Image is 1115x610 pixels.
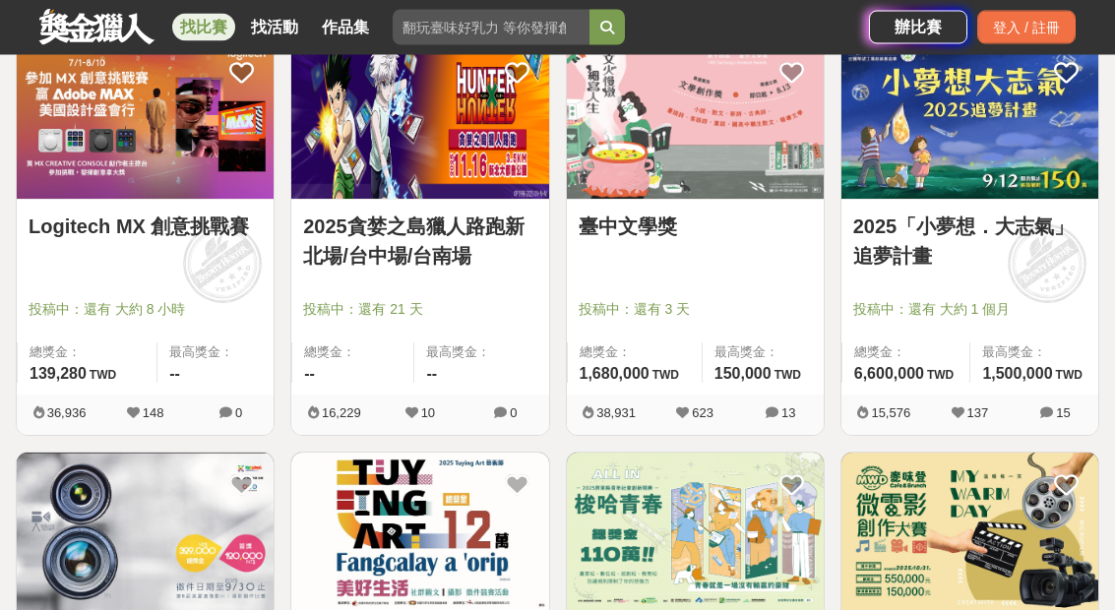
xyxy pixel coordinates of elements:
span: 1,500,000 [982,366,1052,383]
span: 15,576 [871,406,910,421]
img: Cover Image [291,41,548,200]
span: 10 [421,406,435,421]
a: 2025貪婪之島獵人路跑新北場/台中場/台南場 [303,213,536,272]
a: 辦比賽 [869,11,967,44]
span: 最高獎金： [982,343,1086,363]
span: 投稿中：還有 大約 1 個月 [853,300,1086,321]
span: 15 [1056,406,1070,421]
span: 623 [692,406,713,421]
img: Cover Image [17,41,274,200]
span: 投稿中：還有 3 天 [579,300,812,321]
div: 登入 / 註冊 [977,11,1076,44]
span: 0 [510,406,517,421]
a: Cover Image [567,41,824,201]
a: 臺中文學獎 [579,213,812,242]
span: 投稿中：還有 21 天 [303,300,536,321]
span: TWD [774,369,801,383]
a: 找活動 [243,14,306,41]
span: 最高獎金： [169,343,262,363]
a: 2025「小夢想．大志氣」追夢計畫 [853,213,1086,272]
span: 總獎金： [854,343,959,363]
span: 13 [781,406,795,421]
span: 6,600,000 [854,366,924,383]
span: 總獎金： [580,343,690,363]
span: 投稿中：還有 大約 8 小時 [29,300,262,321]
span: 1,680,000 [580,366,650,383]
a: Cover Image [841,41,1098,201]
span: 0 [235,406,242,421]
span: 139,280 [30,366,87,383]
img: Cover Image [841,41,1098,200]
a: 找比賽 [172,14,235,41]
input: 翻玩臺味好乳力 等你發揮創意！ [393,10,589,45]
span: 最高獎金： [426,343,536,363]
span: -- [169,366,180,383]
span: TWD [927,369,954,383]
img: Cover Image [567,41,824,200]
span: 總獎金： [304,343,402,363]
span: TWD [90,369,116,383]
span: 137 [967,406,989,421]
span: 總獎金： [30,343,145,363]
span: 148 [143,406,164,421]
span: 38,931 [596,406,636,421]
span: 最高獎金： [714,343,812,363]
span: TWD [1056,369,1083,383]
span: 36,936 [47,406,87,421]
span: 16,229 [322,406,361,421]
span: -- [426,366,437,383]
a: Cover Image [291,41,548,201]
span: -- [304,366,315,383]
a: 作品集 [314,14,377,41]
span: 150,000 [714,366,772,383]
span: TWD [652,369,679,383]
a: Cover Image [17,41,274,201]
a: Logitech MX 創意挑戰賽 [29,213,262,242]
